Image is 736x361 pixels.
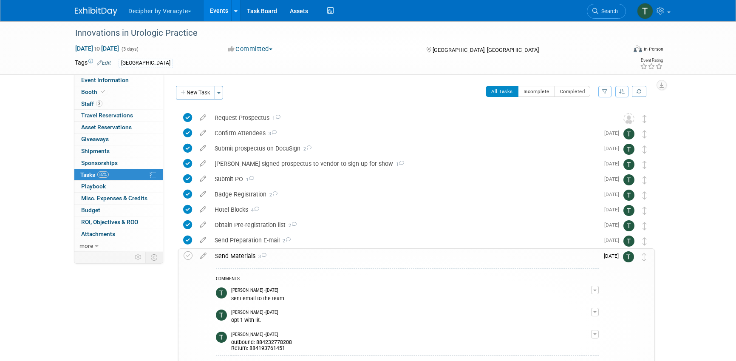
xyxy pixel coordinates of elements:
[75,45,119,52] span: [DATE] [DATE]
[587,4,626,19] a: Search
[642,253,646,261] i: Move task
[643,145,647,153] i: Move task
[97,60,111,66] a: Edit
[80,171,109,178] span: Tasks
[81,219,138,225] span: ROI, Objectives & ROO
[74,205,163,216] a: Budget
[81,112,133,119] span: Travel Reservations
[97,171,109,178] span: 82%
[640,58,663,63] div: Event Rating
[216,275,599,284] div: COMMENTS
[604,161,623,167] span: [DATE]
[176,86,215,99] button: New Task
[74,86,163,98] a: Booth
[604,237,623,243] span: [DATE]
[211,249,599,263] div: Send Materials
[81,159,118,166] span: Sponsorships
[210,111,606,125] div: Request Prospectus
[131,252,146,263] td: Personalize Event Tab Strip
[643,222,647,230] i: Move task
[74,122,163,133] a: Asset Reservations
[216,287,227,298] img: Tony Alvarado
[93,45,101,52] span: to
[74,181,163,192] a: Playbook
[75,7,117,16] img: ExhibitDay
[210,156,599,171] div: [PERSON_NAME] signed prospectus to vendor to sign up for show
[518,86,555,97] button: Incomplete
[269,116,280,121] span: 1
[623,128,634,139] img: Tony Alvarado
[74,74,163,86] a: Event Information
[195,236,210,244] a: edit
[74,145,163,157] a: Shipments
[623,144,634,155] img: Tony Alvarado
[266,131,277,136] span: 3
[643,237,647,245] i: Move task
[210,126,599,140] div: Confirm Attendees
[643,115,647,123] i: Move task
[231,310,278,316] span: [PERSON_NAME] - [DATE]
[266,192,277,198] span: 2
[81,77,129,83] span: Event Information
[623,251,634,262] img: Tony Alvarado
[433,47,539,53] span: [GEOGRAPHIC_DATA], [GEOGRAPHIC_DATA]
[231,338,591,351] div: outbound: 884232778208 Return: 884193761451
[196,252,211,260] a: edit
[81,183,106,190] span: Playbook
[604,176,623,182] span: [DATE]
[632,86,646,97] a: Refresh
[604,222,623,228] span: [DATE]
[623,174,634,185] img: Tony Alvarado
[643,191,647,199] i: Move task
[248,208,259,213] span: 4
[604,207,623,213] span: [DATE]
[280,238,291,244] span: 2
[604,253,623,259] span: [DATE]
[119,59,173,68] div: [GEOGRAPHIC_DATA]
[195,129,210,137] a: edit
[81,88,107,95] span: Booth
[643,46,663,52] div: In-Person
[604,145,623,151] span: [DATE]
[231,294,591,302] div: sent email to the team
[74,169,163,181] a: Tasks82%
[243,177,254,182] span: 1
[74,240,163,252] a: more
[74,110,163,121] a: Travel Reservations
[393,162,404,167] span: 1
[146,252,163,263] td: Toggle Event Tabs
[195,221,210,229] a: edit
[643,130,647,138] i: Move task
[75,58,111,68] td: Tags
[74,134,163,145] a: Giveaways
[81,195,147,202] span: Misc. Expenses & Credits
[81,100,102,107] span: Staff
[623,205,634,216] img: Tony Alvarado
[604,191,623,197] span: [DATE]
[81,207,100,213] span: Budget
[74,228,163,240] a: Attachments
[101,89,105,94] i: Booth reservation complete
[210,187,599,202] div: Badge Registration
[96,100,102,107] span: 2
[634,45,642,52] img: Format-Inperson.png
[623,113,634,124] img: Unassigned
[79,242,93,249] span: more
[72,26,613,41] div: Innovations in Urologic Practice
[623,159,634,170] img: Tony Alvarado
[210,202,599,217] div: Hotel Blocks
[74,98,163,110] a: Staff2
[210,172,599,186] div: Submit PO
[604,130,623,136] span: [DATE]
[74,193,163,204] a: Misc. Expenses & Credits
[623,236,634,247] img: Tony Alvarado
[643,161,647,169] i: Move task
[195,114,210,122] a: edit
[623,190,634,201] img: Tony Alvarado
[598,8,618,14] span: Search
[286,223,297,228] span: 2
[81,148,110,154] span: Shipments
[300,146,311,152] span: 2
[486,86,518,97] button: All Tasks
[81,124,132,131] span: Asset Reservations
